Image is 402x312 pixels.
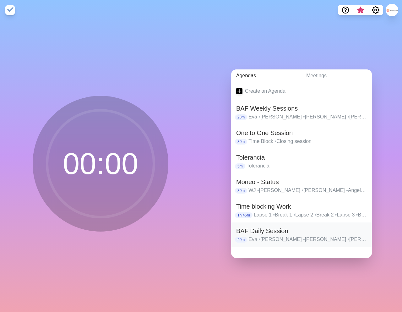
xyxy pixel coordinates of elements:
[301,69,372,82] a: Meetings
[236,104,367,113] h2: BAF Weekly Sessions
[236,128,367,138] h2: One to One Session
[248,138,367,145] p: Time Block Closing session
[235,139,247,145] p: 30m
[236,177,367,187] h2: Moneo - Status
[258,237,260,242] span: •
[236,153,367,162] h2: Tolerancia
[348,114,350,119] span: •
[235,212,253,218] p: 1h 45m
[5,5,15,15] img: timeblocks logo
[236,226,367,236] h2: BAF Daily Session
[257,188,259,193] span: •
[236,202,367,211] h2: Time blocking Work
[356,212,358,217] span: •
[303,114,305,119] span: •
[235,163,245,169] p: 5m
[368,5,383,15] button: Settings
[235,237,247,243] p: 40m
[335,212,337,217] span: •
[231,69,301,82] a: Agendas
[235,188,247,194] p: 30m
[248,113,367,121] p: Eva [PERSON_NAME] [PERSON_NAME] [PERSON_NAME] [PERSON_NAME] [PERSON_NAME] Angel
[248,187,367,194] p: WJ [PERSON_NAME] [PERSON_NAME] Angel [PERSON_NAME] [PERSON_NAME]
[302,188,304,193] span: •
[248,236,367,243] p: Eva [PERSON_NAME] [PERSON_NAME] [PERSON_NAME] [PERSON_NAME] [PERSON_NAME] Ausubel [PERSON_NAME] [...
[258,114,260,119] span: •
[303,237,305,242] span: •
[254,211,367,219] p: Lapse 1 Break 1 Lapse 2 Break 2 Lapse 3 Break 3 Lapse 4 last Break
[346,188,348,193] span: •
[348,237,350,242] span: •
[231,82,372,100] a: Create an Agenda
[358,8,363,13] span: 3
[315,212,317,217] span: •
[294,212,296,217] span: •
[235,114,247,120] p: 28m
[338,5,353,15] button: Help
[247,162,367,170] p: Tolerancia
[274,139,276,144] span: •
[353,5,368,15] button: What’s new
[273,212,275,217] span: •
